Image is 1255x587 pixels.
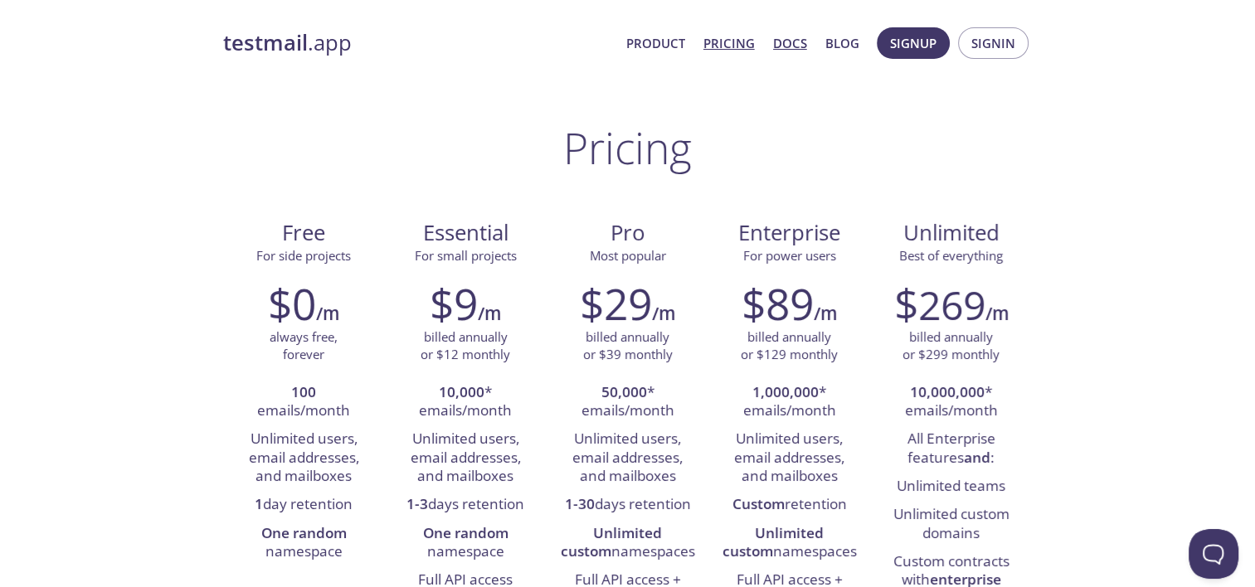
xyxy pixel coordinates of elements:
[560,219,695,247] span: Pro
[971,32,1015,54] span: Signin
[256,247,351,264] span: For side projects
[236,425,372,491] li: Unlimited users, email addresses, and mailboxes
[958,27,1029,59] button: Signin
[964,448,990,467] strong: and
[902,328,1000,364] p: billed annually or $299 monthly
[559,425,696,491] li: Unlimited users, email addresses, and mailboxes
[722,523,825,560] strong: Unlimited custom
[722,219,857,247] span: Enterprise
[236,520,372,567] li: namespace
[268,279,316,328] h2: $0
[721,425,858,491] li: Unlimited users, email addresses, and mailboxes
[397,491,534,519] li: days retention
[270,328,338,364] p: always free, forever
[590,247,666,264] span: Most popular
[563,123,692,172] h1: Pricing
[703,32,755,54] a: Pricing
[883,379,1019,426] li: * emails/month
[883,501,1019,548] li: Unlimited custom domains
[910,382,985,401] strong: 10,000,000
[918,278,985,332] span: 269
[741,328,838,364] p: billed annually or $129 monthly
[223,28,308,57] strong: testmail
[291,382,316,401] strong: 100
[261,523,347,542] strong: One random
[626,32,685,54] a: Product
[397,379,534,426] li: * emails/month
[894,279,985,328] h2: $
[601,382,647,401] strong: 50,000
[423,523,508,542] strong: One random
[398,219,533,247] span: Essential
[1189,529,1238,579] iframe: Help Scout Beacon - Open
[430,279,478,328] h2: $9
[890,32,936,54] span: Signup
[397,425,534,491] li: Unlimited users, email addresses, and mailboxes
[559,520,696,567] li: namespaces
[877,27,950,59] button: Signup
[236,219,372,247] span: Free
[721,520,858,567] li: namespaces
[559,379,696,426] li: * emails/month
[883,473,1019,501] li: Unlimited teams
[721,379,858,426] li: * emails/month
[825,32,859,54] a: Blog
[236,491,372,519] li: day retention
[439,382,484,401] strong: 10,000
[565,494,595,513] strong: 1-30
[742,279,814,328] h2: $89
[732,494,785,513] strong: Custom
[985,299,1009,327] h6: /m
[316,299,339,327] h6: /m
[421,328,510,364] p: billed annually or $12 monthly
[561,523,663,560] strong: Unlimited custom
[406,494,428,513] strong: 1-3
[415,247,517,264] span: For small projects
[899,247,1003,264] span: Best of everything
[255,494,263,513] strong: 1
[752,382,819,401] strong: 1,000,000
[883,425,1019,473] li: All Enterprise features :
[559,491,696,519] li: days retention
[743,247,836,264] span: For power users
[478,299,501,327] h6: /m
[580,279,652,328] h2: $29
[903,218,1000,247] span: Unlimited
[652,299,675,327] h6: /m
[236,379,372,426] li: emails/month
[721,491,858,519] li: retention
[397,520,534,567] li: namespace
[583,328,673,364] p: billed annually or $39 monthly
[223,29,613,57] a: testmail.app
[814,299,837,327] h6: /m
[773,32,807,54] a: Docs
